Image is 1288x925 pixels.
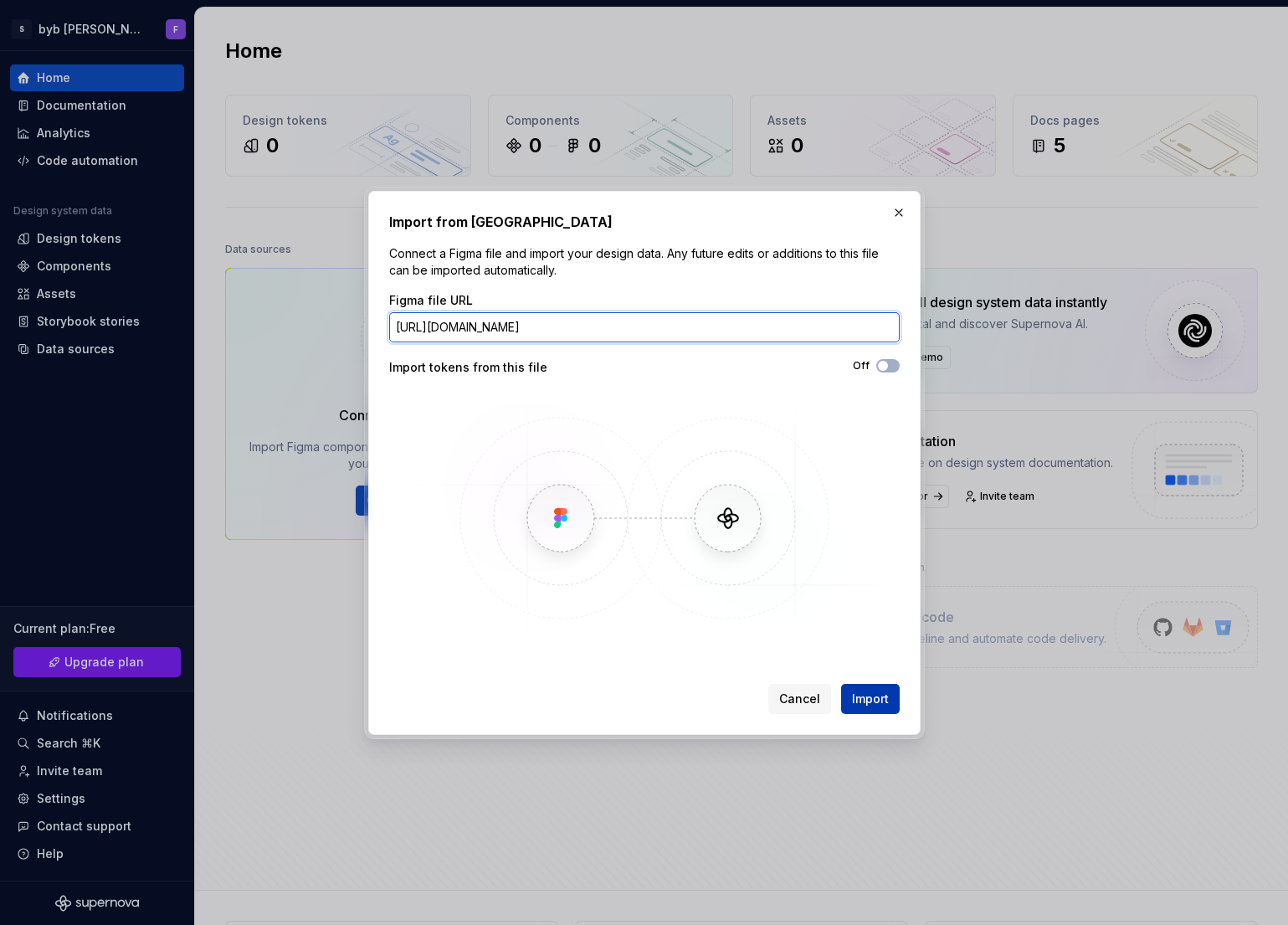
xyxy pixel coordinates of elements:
span: Import [852,691,889,707]
div: Import tokens from this file [389,359,644,376]
button: Import [841,684,900,714]
h2: Import from [GEOGRAPHIC_DATA] [389,212,900,232]
button: Cancel [768,684,831,714]
span: Cancel [779,691,820,707]
input: https://figma.com/file/... [389,312,900,342]
label: Off [853,359,870,373]
label: Figma file URL [389,292,473,309]
p: Connect a Figma file and import your design data. Any future edits or additions to this file can ... [389,245,900,279]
